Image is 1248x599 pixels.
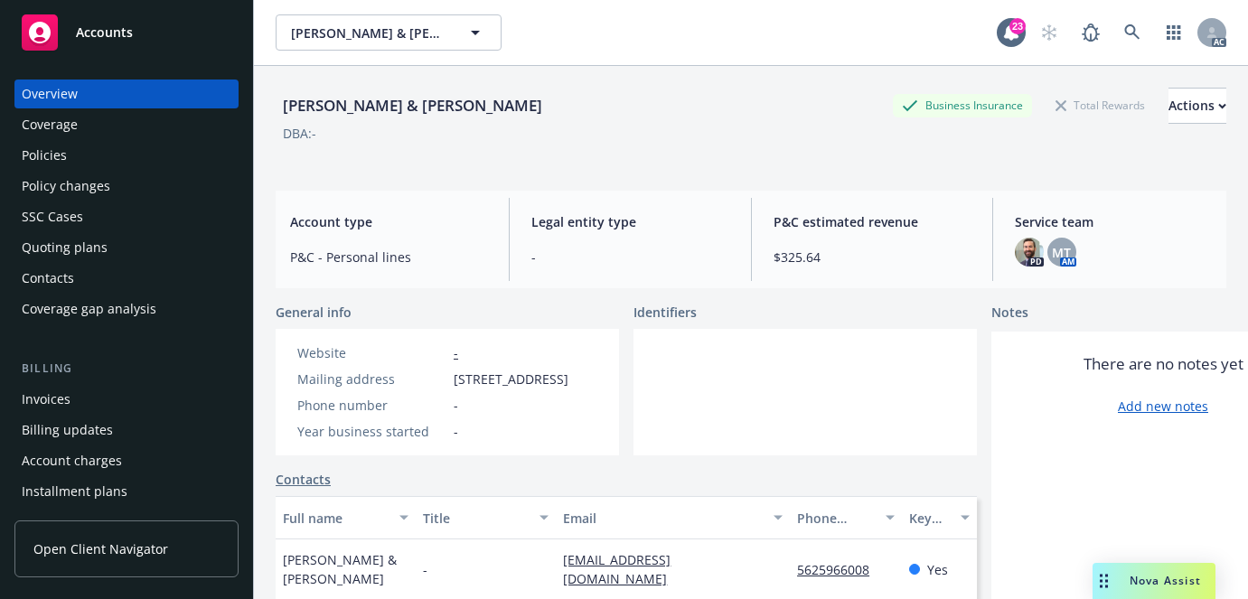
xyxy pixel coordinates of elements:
[297,396,446,415] div: Phone number
[1031,14,1067,51] a: Start snowing
[423,509,529,528] div: Title
[1114,14,1150,51] a: Search
[14,141,239,170] a: Policies
[556,496,790,539] button: Email
[14,416,239,445] a: Billing updates
[276,470,331,489] a: Contacts
[797,561,884,578] a: 5625966008
[1084,353,1243,375] span: There are no notes yet
[563,551,681,587] a: [EMAIL_ADDRESS][DOMAIN_NAME]
[22,446,122,475] div: Account charges
[276,496,416,539] button: Full name
[276,94,549,117] div: [PERSON_NAME] & [PERSON_NAME]
[927,560,948,579] span: Yes
[76,25,133,40] span: Accounts
[902,496,977,539] button: Key contact
[423,560,427,579] span: -
[1156,14,1192,51] a: Switch app
[991,303,1028,324] span: Notes
[563,509,763,528] div: Email
[454,422,458,441] span: -
[283,124,316,143] div: DBA: -
[797,509,875,528] div: Phone number
[290,212,487,231] span: Account type
[33,539,168,558] span: Open Client Navigator
[1093,563,1115,599] div: Drag to move
[22,264,74,293] div: Contacts
[14,385,239,414] a: Invoices
[276,303,352,322] span: General info
[297,422,446,441] div: Year business started
[1046,94,1154,117] div: Total Rewards
[22,233,108,262] div: Quoting plans
[22,202,83,231] div: SSC Cases
[454,344,458,361] a: -
[14,446,239,475] a: Account charges
[454,370,568,388] span: [STREET_ADDRESS]
[22,295,156,323] div: Coverage gap analysis
[774,212,971,231] span: P&C estimated revenue
[1073,14,1109,51] a: Report a Bug
[297,370,446,388] div: Mailing address
[14,80,239,108] a: Overview
[14,264,239,293] a: Contacts
[1015,212,1212,231] span: Service team
[774,248,971,267] span: $325.64
[14,202,239,231] a: SSC Cases
[14,7,239,58] a: Accounts
[531,248,728,267] span: -
[893,94,1032,117] div: Business Insurance
[290,248,487,267] span: P&C - Personal lines
[531,212,728,231] span: Legal entity type
[22,477,127,506] div: Installment plans
[22,110,78,139] div: Coverage
[14,295,239,323] a: Coverage gap analysis
[276,14,502,51] button: [PERSON_NAME] & [PERSON_NAME]
[283,550,408,588] span: [PERSON_NAME] & [PERSON_NAME]
[790,496,902,539] button: Phone number
[14,233,239,262] a: Quoting plans
[14,477,239,506] a: Installment plans
[454,396,458,415] span: -
[909,509,950,528] div: Key contact
[22,385,70,414] div: Invoices
[1009,18,1026,34] div: 23
[22,172,110,201] div: Policy changes
[22,141,67,170] div: Policies
[1052,243,1071,262] span: MT
[22,80,78,108] div: Overview
[1093,563,1215,599] button: Nova Assist
[14,172,239,201] a: Policy changes
[291,23,447,42] span: [PERSON_NAME] & [PERSON_NAME]
[1168,89,1226,123] div: Actions
[283,509,389,528] div: Full name
[1015,238,1044,267] img: photo
[22,416,113,445] div: Billing updates
[14,360,239,378] div: Billing
[14,110,239,139] a: Coverage
[297,343,446,362] div: Website
[1130,573,1201,588] span: Nova Assist
[633,303,697,322] span: Identifiers
[416,496,556,539] button: Title
[1118,397,1208,416] a: Add new notes
[1168,88,1226,124] button: Actions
